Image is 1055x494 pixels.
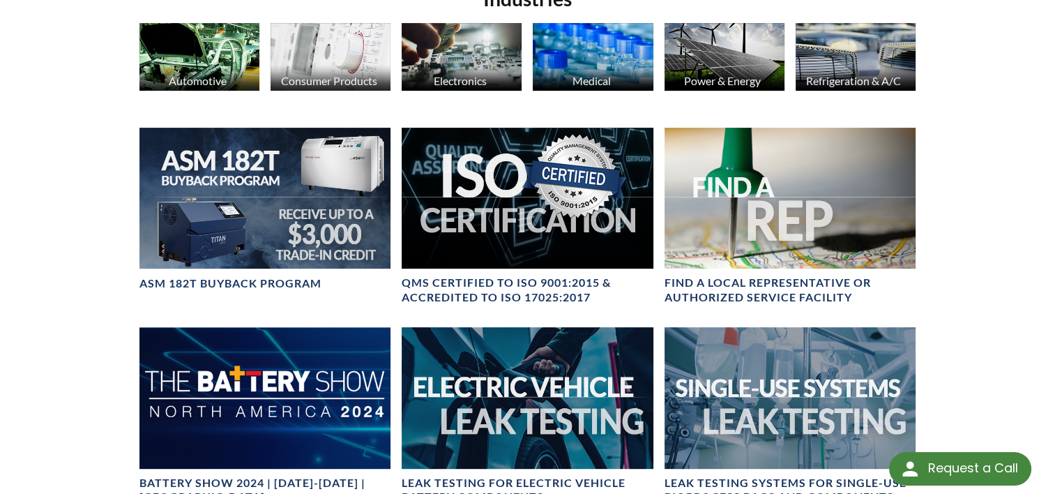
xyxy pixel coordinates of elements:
[139,23,259,91] img: Automotive Industry image
[139,23,259,94] a: Automotive Automotive Industry image
[271,23,390,94] a: Consumer Products Consumer Products image
[402,128,653,305] a: Header for ISO CertificationQMS CERTIFIED to ISO 9001:2015 & Accredited to ISO 17025:2017
[889,452,1031,486] div: Request a Call
[665,23,784,94] a: Power & Energy Solar Panels image
[899,458,921,480] img: round button
[927,452,1017,484] div: Request a Call
[137,74,258,87] div: Automotive
[665,23,784,91] img: Solar Panels image
[533,23,653,94] a: Medical Medicine Bottle image
[402,23,522,91] img: Electronics image
[402,23,522,94] a: Electronics Electronics image
[531,74,651,87] div: Medical
[796,23,916,94] a: Refrigeration & A/C HVAC Products image
[139,276,321,291] h4: ASM 182T Buyback Program
[139,128,390,292] a: ASM 182T Buyback Program BannerASM 182T Buyback Program
[665,128,916,305] a: Find A Rep headerFIND A LOCAL REPRESENTATIVE OR AUTHORIZED SERVICE FACILITY
[796,23,916,91] img: HVAC Products image
[402,276,653,305] h4: QMS CERTIFIED to ISO 9001:2015 & Accredited to ISO 17025:2017
[662,74,783,87] div: Power & Energy
[400,74,520,87] div: Electronics
[533,23,653,91] img: Medicine Bottle image
[268,74,389,87] div: Consumer Products
[665,276,916,305] h4: FIND A LOCAL REPRESENTATIVE OR AUTHORIZED SERVICE FACILITY
[271,23,390,91] img: Consumer Products image
[794,74,914,87] div: Refrigeration & A/C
